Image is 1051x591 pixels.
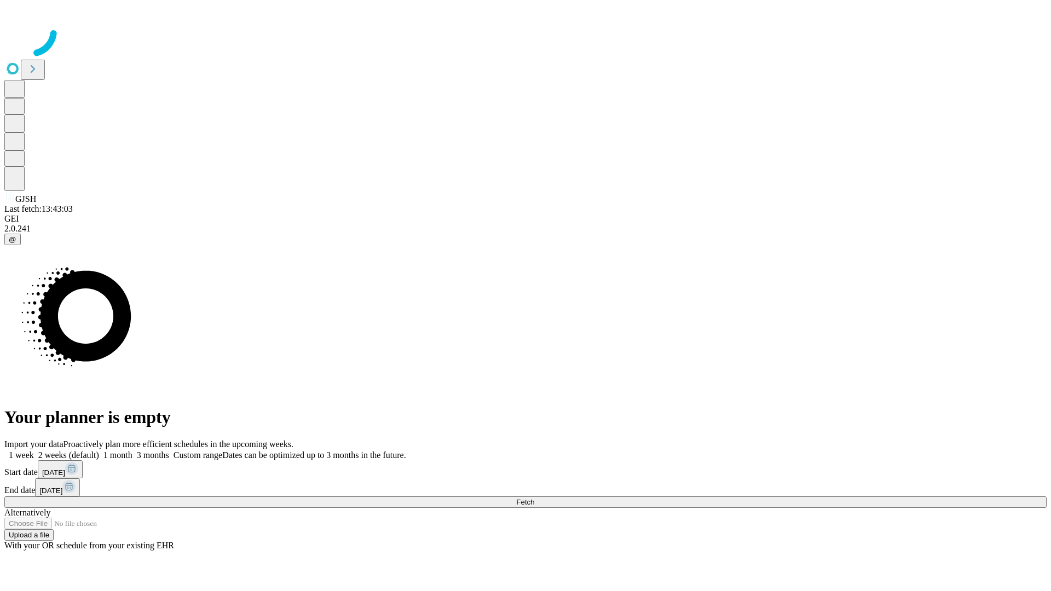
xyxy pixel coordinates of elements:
[4,214,1047,224] div: GEI
[4,204,73,213] span: Last fetch: 13:43:03
[4,478,1047,496] div: End date
[38,460,83,478] button: [DATE]
[4,439,63,449] span: Import your data
[42,468,65,477] span: [DATE]
[38,450,99,460] span: 2 weeks (default)
[103,450,132,460] span: 1 month
[4,529,54,541] button: Upload a file
[9,235,16,244] span: @
[4,224,1047,234] div: 2.0.241
[174,450,222,460] span: Custom range
[4,234,21,245] button: @
[137,450,169,460] span: 3 months
[39,486,62,495] span: [DATE]
[4,496,1047,508] button: Fetch
[15,194,36,204] span: GJSH
[4,407,1047,427] h1: Your planner is empty
[222,450,406,460] span: Dates can be optimized up to 3 months in the future.
[63,439,293,449] span: Proactively plan more efficient schedules in the upcoming weeks.
[35,478,80,496] button: [DATE]
[4,541,174,550] span: With your OR schedule from your existing EHR
[4,460,1047,478] div: Start date
[4,508,50,517] span: Alternatively
[9,450,34,460] span: 1 week
[516,498,534,506] span: Fetch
